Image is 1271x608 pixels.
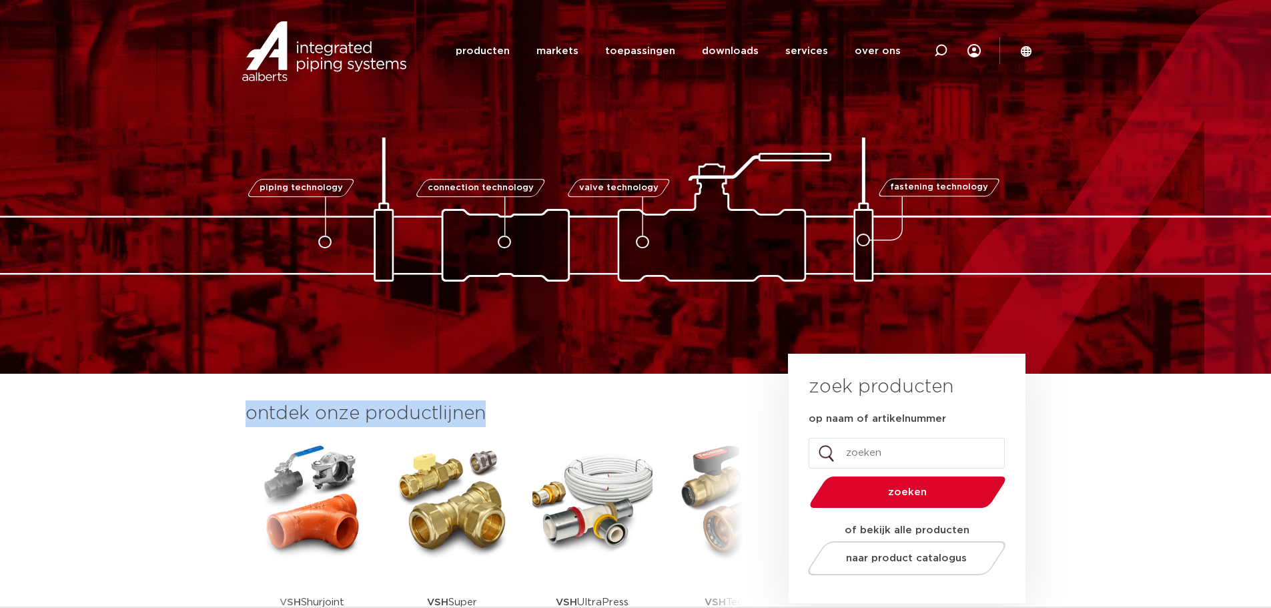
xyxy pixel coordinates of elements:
a: services [785,25,828,77]
strong: VSH [280,597,301,607]
input: zoeken [809,438,1005,469]
h3: zoek producten [809,374,953,400]
a: toepassingen [605,25,675,77]
a: naar product catalogus [804,541,1009,575]
a: producten [456,25,510,77]
a: markets [536,25,578,77]
strong: VSH [427,597,448,607]
span: valve technology [579,184,659,192]
button: zoeken [804,475,1011,509]
span: naar product catalogus [846,553,967,563]
a: over ons [855,25,901,77]
strong: of bekijk alle producten [845,525,969,535]
span: zoeken [844,487,971,497]
strong: VSH [705,597,726,607]
label: op naam of artikelnummer [809,412,946,426]
span: piping technology [260,184,343,192]
a: downloads [702,25,759,77]
span: fastening technology [890,184,988,192]
h3: ontdek onze productlijnen [246,400,743,427]
strong: VSH [556,597,577,607]
span: connection technology [427,184,533,192]
nav: Menu [456,25,901,77]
